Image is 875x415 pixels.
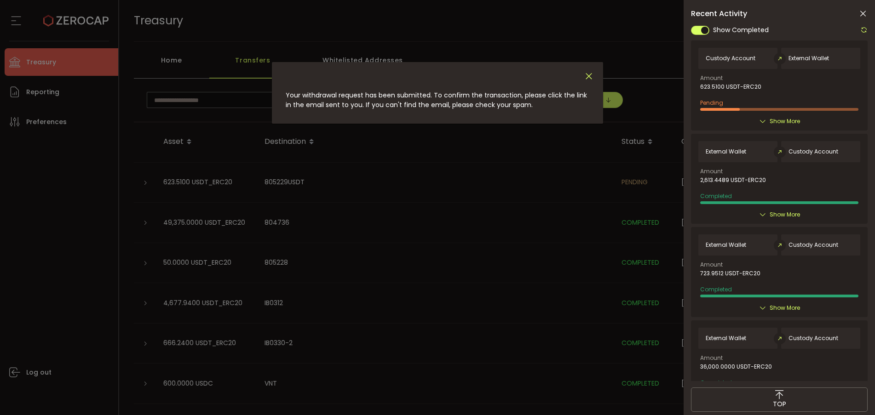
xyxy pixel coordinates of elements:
iframe: Chat Widget [829,371,875,415]
span: External Wallet [706,148,746,155]
span: Completed [700,285,732,293]
span: Amount [700,355,723,361]
span: Custody Account [789,335,838,341]
span: Amount [700,75,723,81]
span: Custody Account [706,55,755,62]
span: Custody Account [789,148,838,155]
span: Your withdrawal request has been submitted. To confirm the transaction, please click the link in ... [286,91,587,109]
span: 723.9512 USDT-ERC20 [700,270,760,277]
span: Completed [700,192,732,200]
div: dialog [272,62,603,124]
span: Recent Activity [691,10,747,17]
span: Amount [700,262,723,267]
span: Amount [700,169,723,174]
span: Show More [770,210,800,219]
span: External Wallet [706,242,746,248]
span: Show More [770,117,800,126]
span: 2,613.4489 USDT-ERC20 [700,177,766,183]
span: Show More [770,303,800,313]
button: Close [584,71,594,82]
span: Show Completed [713,25,769,35]
span: TOP [773,399,786,409]
span: Custody Account [789,242,838,248]
span: External Wallet [789,55,829,62]
span: Completed [700,379,732,387]
span: 623.5100 USDT-ERC20 [700,84,761,90]
span: 36,000.0000 USDT-ERC20 [700,364,772,370]
span: External Wallet [706,335,746,341]
span: Pending [700,99,723,107]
